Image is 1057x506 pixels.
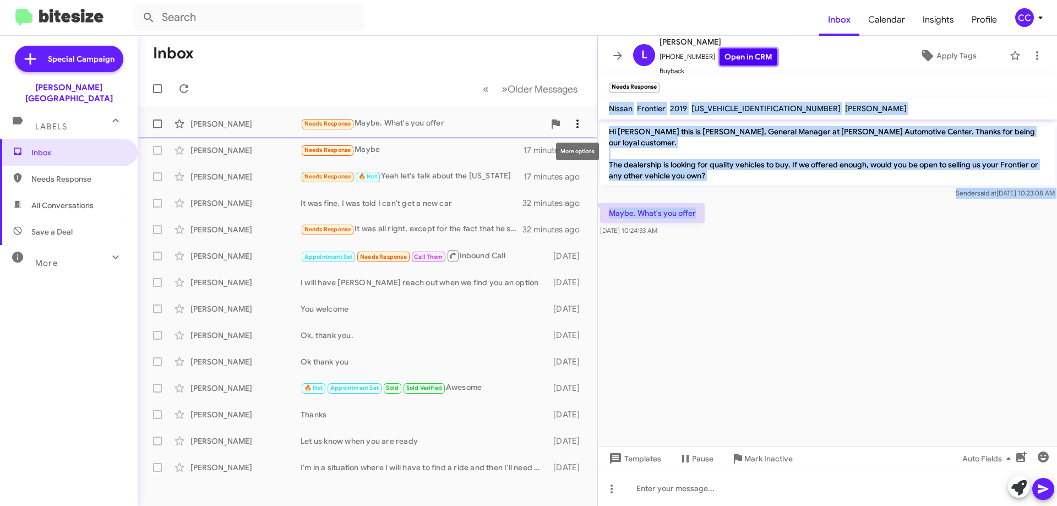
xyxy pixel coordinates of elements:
[301,462,548,473] div: I'm in a situation where I will have to find a ride and then I'll need to know a down payment bef...
[914,4,963,36] a: Insights
[744,449,793,469] span: Mark Inactive
[556,143,599,160] div: More options
[304,120,351,127] span: Needs Response
[304,384,323,391] span: 🔥 Hot
[301,436,548,447] div: Let us know when you are ready
[956,189,1055,197] span: Sender [DATE] 10:23:08 AM
[962,449,1015,469] span: Auto Fields
[819,4,859,36] a: Inbox
[670,104,687,113] span: 2019
[548,356,589,367] div: [DATE]
[330,384,379,391] span: Appointment Set
[548,330,589,341] div: [DATE]
[502,82,508,96] span: »
[133,4,364,31] input: Search
[31,147,125,158] span: Inbox
[190,409,301,420] div: [PERSON_NAME]
[190,303,301,314] div: [PERSON_NAME]
[190,145,301,156] div: [PERSON_NAME]
[607,449,661,469] span: Templates
[190,118,301,129] div: [PERSON_NAME]
[31,200,94,211] span: All Conversations
[977,189,996,197] span: said at
[15,46,123,72] a: Special Campaign
[406,384,443,391] span: Sold Verified
[386,384,399,391] span: Sold
[845,104,907,113] span: [PERSON_NAME]
[548,383,589,394] div: [DATE]
[495,78,584,100] button: Next
[1015,8,1034,27] div: CC
[360,253,407,260] span: Needs Response
[190,356,301,367] div: [PERSON_NAME]
[891,46,1004,66] button: Apply Tags
[190,224,301,235] div: [PERSON_NAME]
[301,382,548,394] div: Awesome
[190,171,301,182] div: [PERSON_NAME]
[31,226,73,237] span: Save a Deal
[304,226,351,233] span: Needs Response
[522,224,589,235] div: 32 minutes ago
[301,303,548,314] div: You welcome
[301,249,548,263] div: Inbound Call
[522,198,589,209] div: 32 minutes ago
[35,122,67,132] span: Labels
[301,117,544,130] div: Maybe. What's you offer
[190,462,301,473] div: [PERSON_NAME]
[524,145,589,156] div: 17 minutes ago
[859,4,914,36] a: Calendar
[548,277,589,288] div: [DATE]
[722,449,802,469] button: Mark Inactive
[641,46,647,64] span: L
[548,303,589,314] div: [DATE]
[600,122,1055,186] p: Hi [PERSON_NAME] this is [PERSON_NAME], General Manager at [PERSON_NAME] Automotive Center. Thank...
[548,462,589,473] div: [DATE]
[692,449,713,469] span: Pause
[670,449,722,469] button: Pause
[190,436,301,447] div: [PERSON_NAME]
[720,48,777,66] a: Open in CRM
[548,436,589,447] div: [DATE]
[476,78,495,100] button: Previous
[598,449,670,469] button: Templates
[301,170,524,183] div: Yeah let's talk about the [US_STATE]
[548,409,589,420] div: [DATE]
[35,258,58,268] span: More
[301,277,548,288] div: I will have [PERSON_NAME] reach out when we find you an option
[190,251,301,262] div: [PERSON_NAME]
[31,173,125,184] span: Needs Response
[936,46,977,66] span: Apply Tags
[301,198,522,209] div: It was fine. I was told I can't get a new car
[301,223,522,236] div: It was all right, except for the fact that he said he was gonna show me a few cars and only ended...
[483,82,489,96] span: «
[304,146,351,154] span: Needs Response
[963,4,1006,36] a: Profile
[1006,8,1045,27] button: CC
[190,198,301,209] div: [PERSON_NAME]
[660,48,777,66] span: [PHONE_NUMBER]
[660,35,777,48] span: [PERSON_NAME]
[637,104,666,113] span: Frontier
[524,171,589,182] div: 17 minutes ago
[691,104,841,113] span: [US_VEHICLE_IDENTIFICATION_NUMBER]
[301,144,524,156] div: Maybe
[358,173,377,180] span: 🔥 Hot
[153,45,194,62] h1: Inbox
[477,78,584,100] nav: Page navigation example
[954,449,1024,469] button: Auto Fields
[301,409,548,420] div: Thanks
[600,203,705,223] p: Maybe. What's you offer
[660,66,777,77] span: Buyback
[190,277,301,288] div: [PERSON_NAME]
[508,83,577,95] span: Older Messages
[48,53,115,64] span: Special Campaign
[304,253,353,260] span: Appointment Set
[190,330,301,341] div: [PERSON_NAME]
[548,251,589,262] div: [DATE]
[609,104,633,113] span: Nissan
[304,173,351,180] span: Needs Response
